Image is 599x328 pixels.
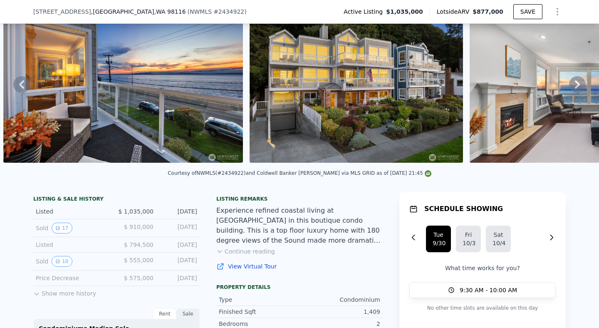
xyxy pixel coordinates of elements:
[52,256,72,267] button: View historical data
[36,223,110,234] div: Sold
[3,3,243,163] img: Sale: 169717627 Parcel: 97797707
[493,239,504,247] div: 10/4
[299,308,380,316] div: 1,409
[424,204,503,214] h1: SCHEDULE SHOWING
[493,231,504,239] div: Sat
[153,308,176,319] div: Rent
[36,256,110,267] div: Sold
[188,7,247,16] div: ( )
[216,196,383,202] div: Listing remarks
[437,7,473,16] span: Lotside ARV
[513,4,542,19] button: SAVE
[160,207,197,216] div: [DATE]
[154,8,186,15] span: , WA 98116
[160,274,197,282] div: [DATE]
[124,257,153,263] span: $ 555,000
[433,239,444,247] div: 9/30
[52,223,72,234] button: View historical data
[36,241,110,249] div: Listed
[433,231,444,239] div: Tue
[299,296,380,304] div: Condominium
[409,282,556,298] button: 9:30 AM - 10:00 AM
[216,262,383,271] a: View Virtual Tour
[549,3,566,20] button: Show Options
[216,247,275,256] button: Continue reading
[176,308,200,319] div: Sale
[344,7,386,16] span: Active Listing
[33,286,96,298] button: Show more history
[463,239,474,247] div: 10/3
[33,196,200,204] div: LISTING & SALE HISTORY
[118,208,153,215] span: $ 1,035,000
[456,226,481,252] button: Fri10/3
[160,256,197,267] div: [DATE]
[426,226,451,252] button: Tue9/30
[160,223,197,234] div: [DATE]
[219,320,299,328] div: Bedrooms
[91,7,186,16] span: , [GEOGRAPHIC_DATA]
[216,206,383,246] div: Experience refined coastal living at [GEOGRAPHIC_DATA] in this boutique condo building. This is a...
[460,286,517,294] span: 9:30 AM - 10:00 AM
[425,170,431,177] img: NWMLS Logo
[36,207,110,216] div: Listed
[299,320,380,328] div: 2
[473,8,503,15] span: $877,000
[219,296,299,304] div: Type
[190,8,212,15] span: NWMLS
[124,224,153,230] span: $ 910,000
[409,264,556,272] p: What time works for you?
[124,241,153,248] span: $ 794,500
[486,226,511,252] button: Sat10/4
[213,8,244,15] span: # 2434922
[168,170,431,176] div: Courtesy of NWMLS (#2434922) and Coldwell Banker [PERSON_NAME] via MLS GRID as of [DATE] 21:45
[409,303,556,313] p: No other time slots are available on this day
[386,7,423,16] span: $1,035,000
[216,284,383,291] div: Property details
[160,241,197,249] div: [DATE]
[33,7,91,16] span: [STREET_ADDRESS]
[219,308,299,316] div: Finished Sqft
[124,275,153,281] span: $ 575,000
[250,3,463,163] img: Sale: 169717627 Parcel: 97797707
[463,231,474,239] div: Fri
[36,274,110,282] div: Price Decrease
